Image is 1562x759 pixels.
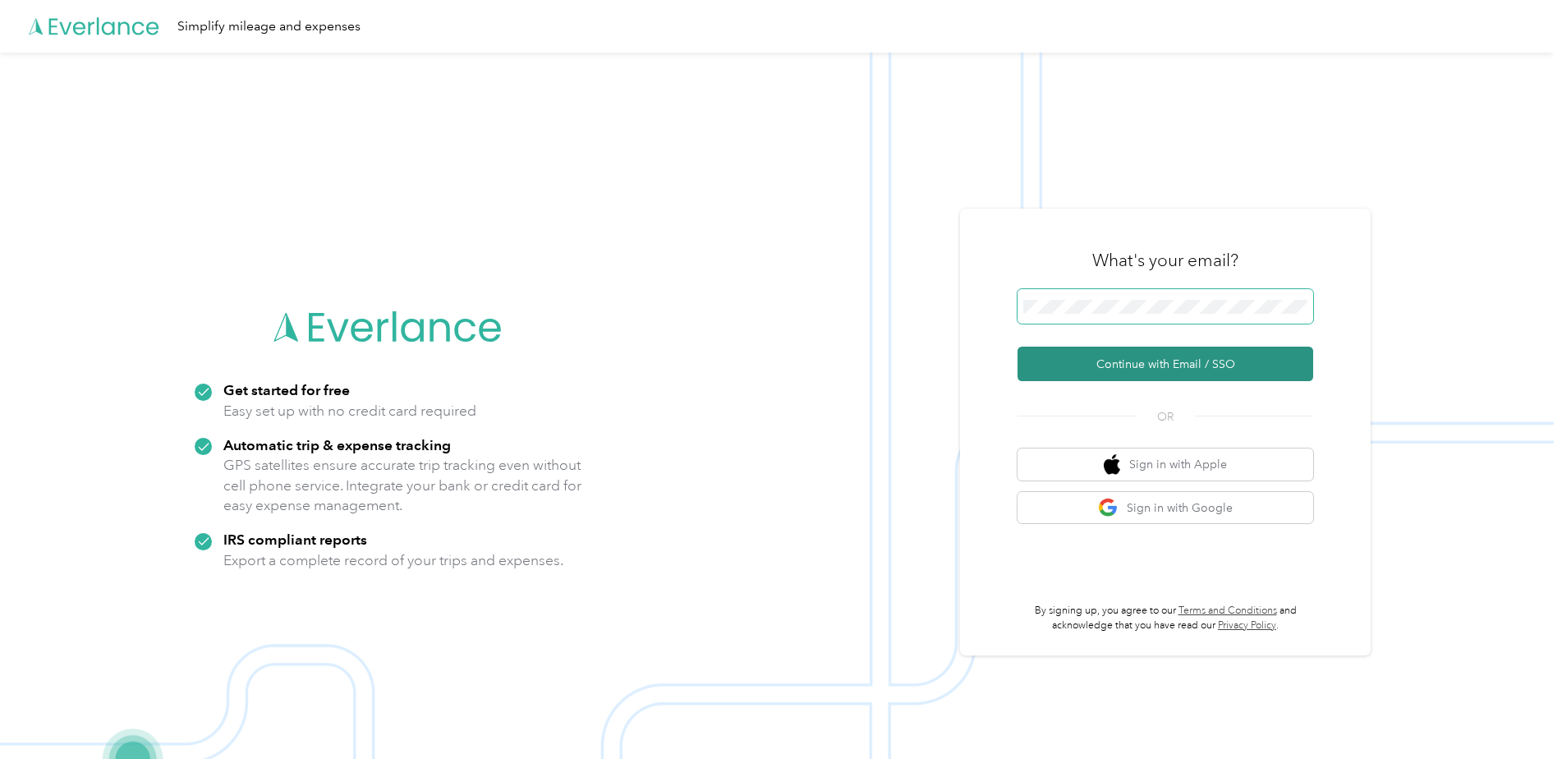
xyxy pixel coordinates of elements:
[1218,619,1276,632] a: Privacy Policy
[1137,408,1194,425] span: OR
[223,531,367,548] strong: IRS compliant reports
[223,455,582,516] p: GPS satellites ensure accurate trip tracking even without cell phone service. Integrate your bank...
[1178,605,1277,617] a: Terms and Conditions
[1018,492,1313,524] button: google logoSign in with Google
[223,401,476,421] p: Easy set up with no credit card required
[177,16,361,37] div: Simplify mileage and expenses
[1018,347,1313,381] button: Continue with Email / SSO
[1018,604,1313,632] p: By signing up, you agree to our and acknowledge that you have read our .
[1104,454,1120,475] img: apple logo
[223,436,451,453] strong: Automatic trip & expense tracking
[1098,498,1119,518] img: google logo
[1092,249,1238,272] h3: What's your email?
[223,381,350,398] strong: Get started for free
[223,550,563,571] p: Export a complete record of your trips and expenses.
[1018,448,1313,481] button: apple logoSign in with Apple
